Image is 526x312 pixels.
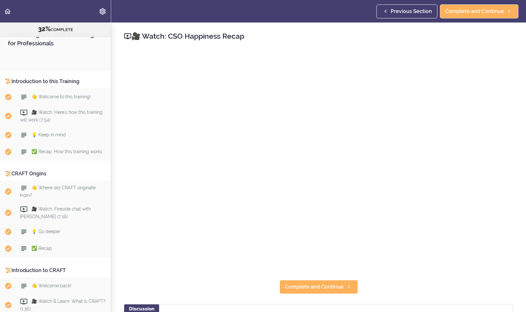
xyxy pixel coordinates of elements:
[31,283,71,288] span: 👋 Welcome back!
[20,206,91,219] span: 🎥 Watch: Fireside chat with [PERSON_NAME] (7:16)
[31,132,66,137] span: 💡 Keep in mind
[31,94,91,99] span: 👋 Welcome to this training!
[8,25,103,33] div: COMPLETE
[31,246,52,251] span: ✅ Recap
[38,25,51,33] span: 32%
[20,299,105,311] span: 🎥 Watch & Learn: What Is CRAFT? (1:36)
[376,4,437,18] a: Previous Section
[31,149,102,154] span: ✅ Recap: How this training works
[99,8,106,15] svg: Settings Menu
[280,280,358,294] a: Complete and Continue
[445,8,504,15] span: Complete and Continue
[20,185,96,198] span: 👋 Where did CRAFT originate from?
[285,283,344,291] span: Complete and Continue
[124,31,513,42] h2: 🎥 Watch: CSO Happiness Recap
[124,51,513,270] iframe: Video Player
[31,229,60,234] span: 💡 Go deeper
[4,8,11,15] svg: Back to course curriculum
[20,110,103,122] span: 🎥 Watch: Here's how this training will work (7:54)
[440,4,518,18] a: Complete and Continue
[391,8,432,15] span: Previous Section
